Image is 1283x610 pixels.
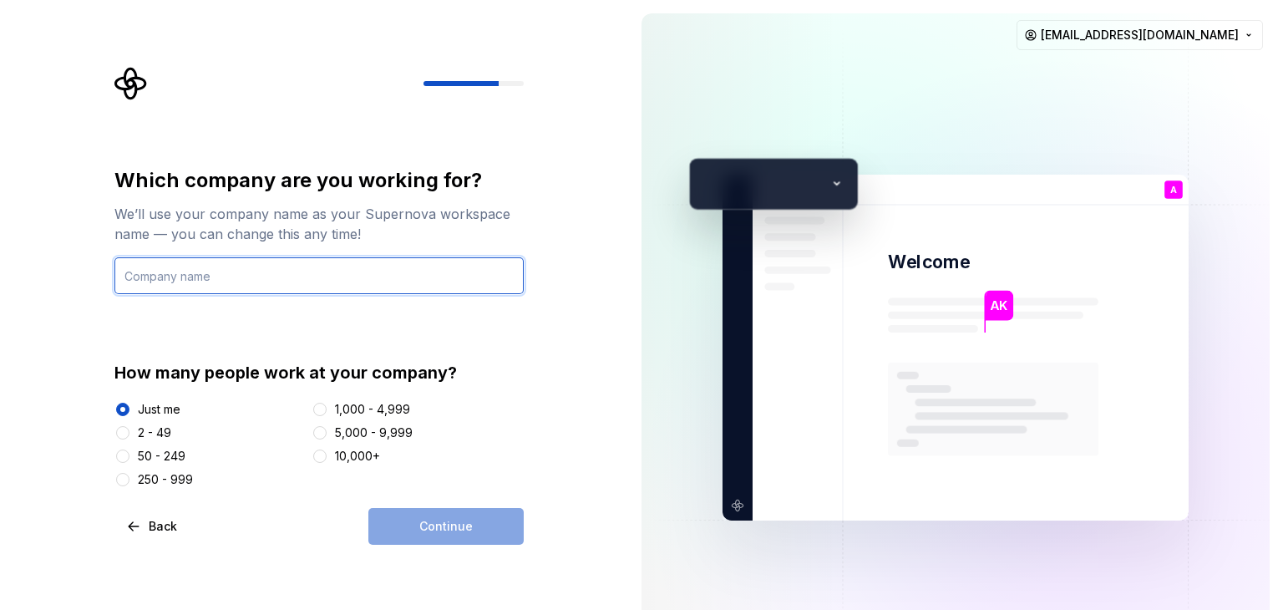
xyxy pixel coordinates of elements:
div: 1,000 - 4,999 [335,401,410,418]
p: AK [990,297,1007,315]
div: 10,000+ [335,448,380,465]
div: We’ll use your company name as your Supernova workspace name — you can change this any time! [114,204,524,244]
p: A [1170,186,1177,195]
div: 50 - 249 [138,448,185,465]
div: How many people work at your company? [114,361,524,384]
div: 2 - 49 [138,424,171,441]
span: [EMAIL_ADDRESS][DOMAIN_NAME] [1041,27,1239,43]
p: Welcome [888,250,970,274]
div: Just me [138,401,180,418]
div: 250 - 999 [138,471,193,488]
div: 5,000 - 9,999 [335,424,413,441]
span: Back [149,518,177,535]
input: Company name [114,257,524,294]
button: [EMAIL_ADDRESS][DOMAIN_NAME] [1017,20,1263,50]
div: Which company are you working for? [114,167,524,194]
svg: Supernova Logo [114,67,148,100]
button: Back [114,508,191,545]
